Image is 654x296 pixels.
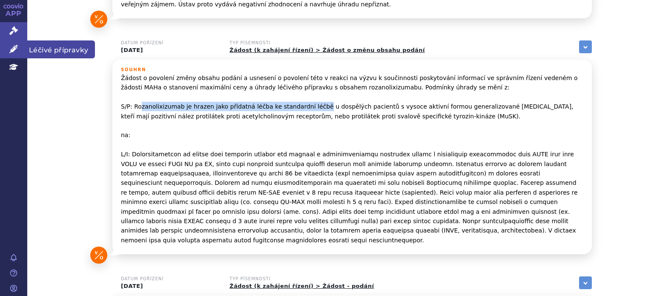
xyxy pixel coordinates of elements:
[229,283,374,289] a: Žádost (k zahájení řízení) > Žádost - podání
[121,67,583,72] h3: Souhrn
[229,276,374,282] h3: Typ písemnosti
[121,40,219,46] h3: Datum pořízení
[121,283,219,290] p: [DATE]
[121,276,219,282] h3: Datum pořízení
[229,47,425,53] a: Žádost (k zahájení řízení) > Žádost o změnu obsahu podání
[121,73,583,245] p: Žádost o povolení změny obsahu podání a usnesení o povolení této v reakci na výzvu k součinnosti ...
[579,40,592,53] a: zobrazit vše
[121,47,219,54] p: [DATE]
[579,276,592,289] a: zobrazit vše
[229,40,425,46] h3: Typ písemnosti
[27,40,95,58] span: Léčivé přípravky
